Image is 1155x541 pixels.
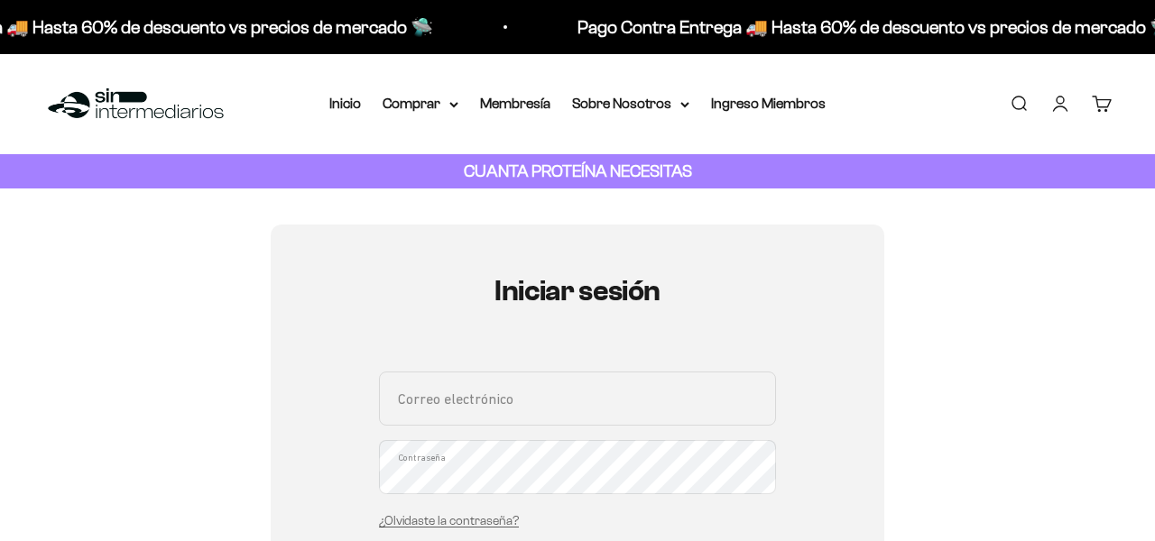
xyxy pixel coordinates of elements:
[711,96,826,111] a: Ingreso Miembros
[379,514,519,527] a: ¿Olvidaste la contraseña?
[572,92,689,115] summary: Sobre Nosotros
[383,92,458,115] summary: Comprar
[329,96,361,111] a: Inicio
[480,96,550,111] a: Membresía
[379,275,776,307] h1: Iniciar sesión
[464,161,692,180] strong: CUANTA PROTEÍNA NECESITAS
